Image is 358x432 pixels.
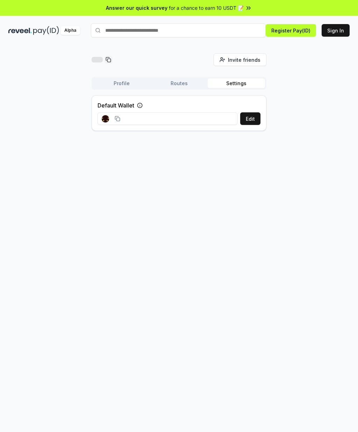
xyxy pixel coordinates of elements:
button: Sign In [322,24,350,37]
span: Invite friends [228,56,260,64]
img: reveel_dark [8,26,32,35]
button: Routes [150,79,208,88]
img: pay_id [33,26,59,35]
div: Alpha [60,26,80,35]
button: Settings [208,79,265,88]
button: Register Pay(ID) [266,24,316,37]
span: for a chance to earn 10 USDT 📝 [169,4,244,12]
button: Profile [93,79,150,88]
label: Default Wallet [98,101,134,110]
span: Answer our quick survey [106,4,167,12]
button: Edit [240,112,260,125]
button: Invite friends [214,53,266,66]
